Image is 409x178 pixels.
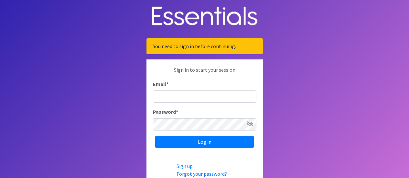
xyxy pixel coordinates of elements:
abbr: required [166,81,168,87]
a: Forgot your password? [177,171,227,177]
label: Email [153,80,168,88]
div: You need to sign in before continuing. [146,38,263,54]
a: Sign up [177,163,193,169]
abbr: required [176,109,178,115]
input: Log in [155,136,254,148]
label: Password [153,108,178,116]
p: Sign in to start your session [153,66,256,80]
